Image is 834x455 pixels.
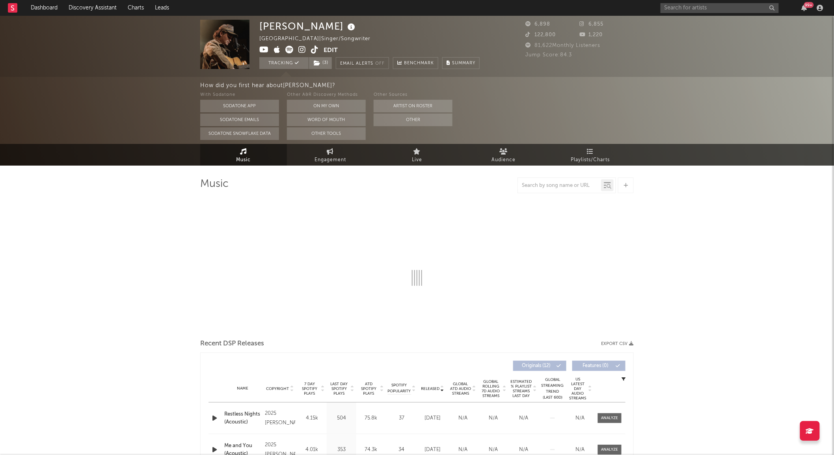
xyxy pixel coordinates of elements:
span: 6,855 [580,22,604,27]
span: Benchmark [404,59,434,68]
span: Playlists/Charts [571,155,610,165]
input: Search by song name or URL [518,183,601,189]
span: Global ATD Audio Streams [450,382,471,396]
button: Tracking [259,57,309,69]
span: Features ( 0 ) [577,364,614,368]
span: 6,898 [525,22,550,27]
span: Copyright [266,386,289,391]
span: 122,800 [525,32,556,37]
div: 353 [329,446,354,454]
div: N/A [480,414,506,422]
span: US Latest Day Audio Streams [568,377,587,401]
a: Benchmark [393,57,438,69]
div: N/A [450,446,476,454]
span: Estimated % Playlist Streams Last Day [510,379,532,398]
span: Live [412,155,422,165]
div: [GEOGRAPHIC_DATA] | Singer/Songwriter [259,34,380,44]
span: Jump Score: 84.3 [525,52,572,58]
div: 37 [388,414,415,422]
button: Sodatone Emails [200,114,279,126]
span: Global Rolling 7D Audio Streams [480,379,502,398]
div: How did you first hear about [PERSON_NAME] ? [200,81,834,90]
button: Sodatone App [200,100,279,112]
div: 504 [329,414,354,422]
div: Other Sources [374,90,452,100]
a: Engagement [287,144,374,166]
div: N/A [568,414,592,422]
button: Export CSV [601,341,634,346]
div: [DATE] [419,446,446,454]
div: N/A [510,446,537,454]
span: ( 3 ) [309,57,332,69]
div: With Sodatone [200,90,279,100]
span: 1,220 [580,32,603,37]
span: Recent DSP Releases [200,339,264,349]
span: Last Day Spotify Plays [329,382,350,396]
button: 99+ [802,5,807,11]
a: Restless Nights (Acoustic) [224,410,261,426]
div: N/A [510,414,537,422]
button: Other [374,114,452,126]
div: N/A [480,446,506,454]
input: Search for artists [661,3,779,13]
button: Edit [324,46,338,56]
button: Word Of Mouth [287,114,366,126]
div: 4.01k [299,446,325,454]
div: 2025 [PERSON_NAME] [265,409,295,428]
em: Off [375,62,385,66]
button: Features(0) [572,361,625,371]
span: Released [421,386,439,391]
span: Music [236,155,251,165]
div: Global Streaming Trend (Last 60D) [541,377,564,401]
span: 7 Day Spotify Plays [299,382,320,396]
span: ATD Spotify Plays [358,382,379,396]
div: [PERSON_NAME] [259,20,357,33]
a: Live [374,144,460,166]
span: Summary [452,61,475,65]
div: N/A [568,446,592,454]
div: 34 [388,446,415,454]
span: Originals ( 12 ) [518,364,555,368]
span: Audience [492,155,516,165]
button: Originals(12) [513,361,566,371]
span: Engagement [315,155,346,165]
button: Email AlertsOff [336,57,389,69]
button: On My Own [287,100,366,112]
div: N/A [450,414,476,422]
button: Summary [442,57,480,69]
div: 4.15k [299,414,325,422]
div: 75.8k [358,414,384,422]
div: Name [224,386,261,392]
button: Sodatone Snowflake Data [200,127,279,140]
span: Spotify Popularity [388,382,411,394]
div: [DATE] [419,414,446,422]
a: Music [200,144,287,166]
div: 99 + [804,2,814,8]
button: Artist on Roster [374,100,452,112]
div: Other A&R Discovery Methods [287,90,366,100]
a: Audience [460,144,547,166]
div: 74.3k [358,446,384,454]
button: Other Tools [287,127,366,140]
span: 81,622 Monthly Listeners [525,43,600,48]
button: (3) [309,57,332,69]
a: Playlists/Charts [547,144,634,166]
